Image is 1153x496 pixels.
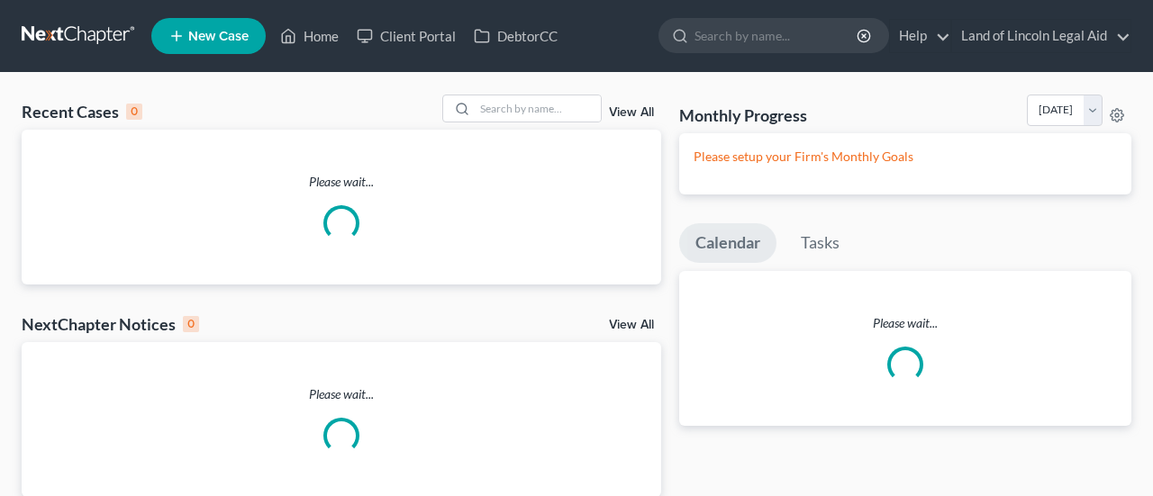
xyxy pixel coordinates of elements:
p: Please wait... [22,385,661,403]
input: Search by name... [695,19,859,52]
div: NextChapter Notices [22,313,199,335]
a: Calendar [679,223,776,263]
p: Please wait... [22,173,661,191]
div: 0 [183,316,199,332]
input: Search by name... [475,95,601,122]
a: Client Portal [348,20,465,52]
a: View All [609,319,654,331]
p: Please wait... [679,314,1131,332]
p: Please setup your Firm's Monthly Goals [694,148,1117,166]
a: Help [890,20,950,52]
h3: Monthly Progress [679,104,807,126]
a: View All [609,106,654,119]
a: Home [271,20,348,52]
a: Land of Lincoln Legal Aid [952,20,1130,52]
a: DebtorCC [465,20,567,52]
div: 0 [126,104,142,120]
span: New Case [188,30,249,43]
a: Tasks [785,223,856,263]
div: Recent Cases [22,101,142,122]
